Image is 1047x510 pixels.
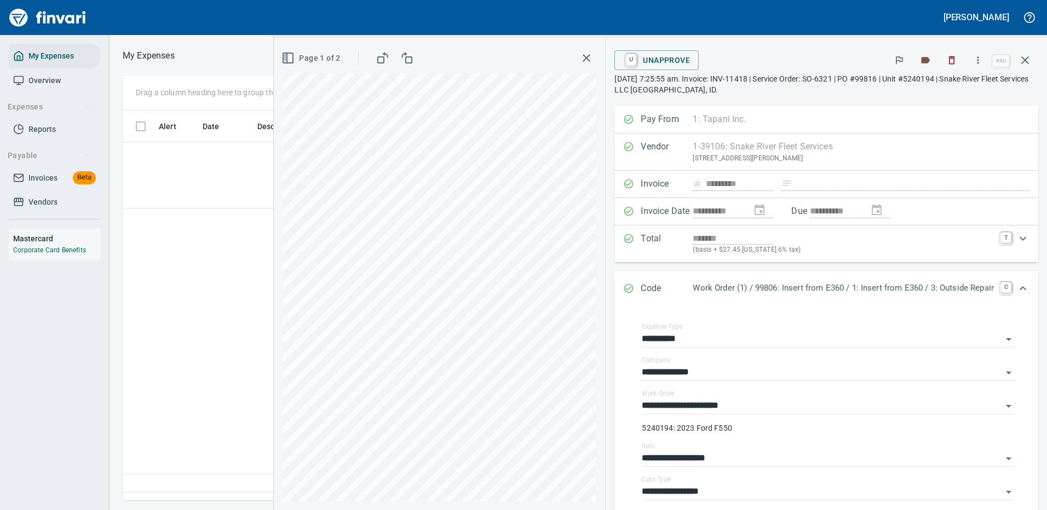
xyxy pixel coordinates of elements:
[642,476,671,483] label: Cost Type
[136,87,296,98] p: Drag a column heading here to group the table
[941,9,1012,26] button: [PERSON_NAME]
[8,100,90,114] span: Expenses
[966,48,990,72] button: More
[642,390,675,397] label: Work Order
[614,73,1038,95] p: [DATE] 7:25:55 am. Invoice: INV-11418 | Service Order: SO-6321 | PO #99816 | Unit #5240194 | Snak...
[1000,282,1011,293] a: C
[642,443,655,449] label: Item
[203,120,234,133] span: Date
[28,123,56,136] span: Reports
[123,49,175,62] p: My Expenses
[203,120,220,133] span: Date
[1001,398,1016,414] button: Open
[940,48,964,72] button: Discard
[1000,232,1011,243] a: T
[8,149,90,163] span: Payable
[9,68,100,93] a: Overview
[1001,332,1016,347] button: Open
[73,171,96,184] span: Beta
[1001,484,1016,500] button: Open
[614,271,1038,307] div: Expand
[257,120,298,133] span: Description
[123,49,175,62] nav: breadcrumb
[257,120,313,133] span: Description
[693,245,994,256] p: (basis + $27.45 [US_STATE] 6% tax)
[642,323,682,330] label: Expense Type
[642,422,1015,433] p: 5240194: 2023 Ford F550
[614,50,699,70] button: UUnapprove
[28,74,61,88] span: Overview
[3,97,95,117] button: Expenses
[1001,365,1016,380] button: Open
[913,48,937,72] button: Labels
[641,282,693,296] p: Code
[626,54,636,66] a: U
[13,233,100,245] h6: Mastercard
[642,357,670,363] label: Company
[28,171,57,185] span: Invoices
[623,51,690,69] span: Unapprove
[7,4,89,31] img: Finvari
[993,55,1009,67] a: esc
[9,117,100,142] a: Reports
[887,48,911,72] button: Flag
[944,11,1009,23] h5: [PERSON_NAME]
[1001,451,1016,466] button: Open
[641,232,693,256] p: Total
[9,44,100,68] a: My Expenses
[693,282,994,294] p: Work Order (1) / 99806: Insert from E360 / 1: Insert from E360 / 3: Outside Repair
[614,225,1038,262] div: Expand
[28,49,74,63] span: My Expenses
[13,246,86,254] a: Corporate Card Benefits
[284,51,340,65] span: Page 1 of 2
[3,146,95,166] button: Payable
[28,195,57,209] span: Vendors
[9,166,100,190] a: InvoicesBeta
[159,120,191,133] span: Alert
[990,47,1038,73] span: Close invoice
[279,48,344,68] button: Page 1 of 2
[9,190,100,215] a: Vendors
[159,120,176,133] span: Alert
